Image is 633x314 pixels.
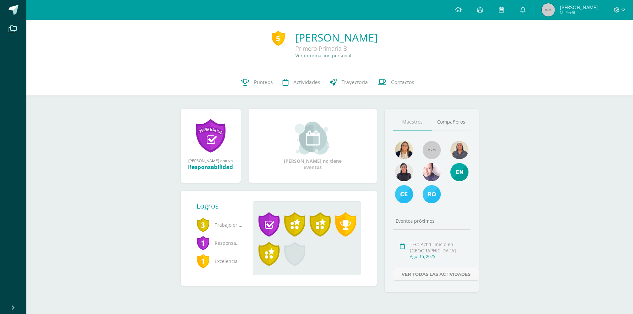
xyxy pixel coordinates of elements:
img: 041e67bb1815648f1c28e9f895bf2be1.png [395,163,413,181]
a: Actividades [278,69,325,96]
span: Contactos [391,79,414,86]
div: 5 [272,31,285,46]
span: Excelencia [196,252,243,270]
img: a8e8556f48ef469a8de4653df9219ae6.png [423,163,441,181]
span: [PERSON_NAME] [560,4,598,11]
img: e4e25d66bd50ed3745d37a230cf1e994.png [450,163,468,181]
a: Maestros [393,114,432,130]
img: 55x55 [423,141,441,159]
span: 1 [196,235,210,250]
div: Eventos próximos [393,218,471,224]
img: 6ab926dde10f798541c88b61d3e3fad2.png [395,141,413,159]
span: Actividades [293,79,320,86]
img: event_small.png [295,122,331,155]
div: [PERSON_NAME] no tiene eventos [280,122,346,170]
span: Responsabilidad [196,234,243,252]
span: Punteos [254,79,273,86]
div: Primero Primaria B [295,44,377,52]
span: 3 [196,217,210,232]
a: Ver información personal... [295,52,355,59]
span: Trabajo original [196,216,243,234]
img: 61d89911289855dc714fd23e8d2d7f3a.png [395,185,413,203]
span: Trayectoria [342,79,368,86]
div: Ago. 15, 2025 [410,254,469,259]
img: 45x45 [542,3,555,16]
a: Punteos [236,69,278,96]
a: Compañeros [432,114,471,130]
div: Logros [196,201,248,211]
span: Mi Perfil [560,10,598,15]
div: [PERSON_NAME] obtuvo [187,158,234,163]
img: 8cfa0c6a09c844813bd91a2ddb555b8c.png [423,185,441,203]
a: [PERSON_NAME] [295,30,377,44]
img: 8f3bf19539481b212b8ab3c0cdc72ac6.png [450,141,468,159]
div: Responsabilidad [187,163,234,171]
a: Trayectoria [325,69,373,96]
span: 1 [196,253,210,269]
a: Contactos [373,69,419,96]
div: TEC: Act 1- Inicio en [GEOGRAPHIC_DATA] [410,241,469,254]
a: Ver todas las actividades [393,268,479,281]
